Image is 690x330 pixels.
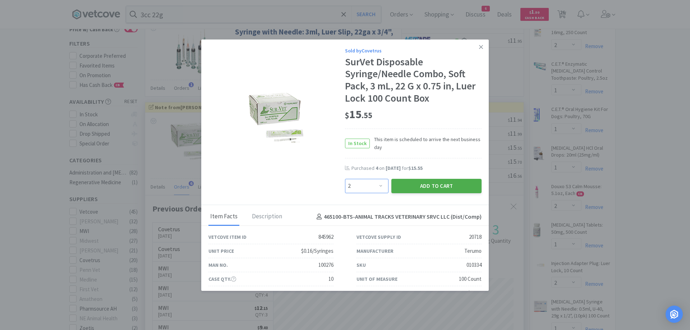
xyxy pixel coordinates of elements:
span: . 55 [362,110,372,120]
button: Add to Cart [391,179,482,193]
span: 15 [345,107,372,121]
div: Man No. [208,261,228,269]
div: Manufacturer [356,247,394,255]
div: Sold by Covetrus [345,47,482,55]
span: $15.55 [408,165,423,171]
div: Unit of Measure [356,275,397,283]
div: 10 [328,275,333,283]
div: Open Intercom Messenger [666,306,683,323]
div: Description [250,208,284,226]
img: a34b9bac498e41aa87e980f4db99a426_20718.png [232,89,322,151]
div: 845962 [318,233,333,241]
div: Case Qty. [208,275,236,283]
span: $ [345,110,349,120]
div: SurVet Disposable Syringe/Needle Combo, Soft Pack, 3 mL, 22 G x 0.75 in, Luer Lock 100 Count Box [345,56,482,104]
div: 20718 [469,233,482,241]
div: $19.61 [468,289,482,297]
div: Pack Type [208,289,233,297]
span: In Stock [345,139,369,148]
div: Vetcove Supply ID [356,233,401,241]
div: Vetcove Item ID [208,233,247,241]
div: 100 Count [459,275,482,283]
span: 4 [376,165,378,171]
div: 010334 [466,261,482,269]
div: Terumo [464,247,482,255]
div: List Price [356,289,381,297]
div: Item Facts [208,208,239,226]
span: [DATE] [386,165,401,171]
div: Unit Price [208,247,234,255]
div: 100276 [318,261,333,269]
div: Box [325,289,333,297]
h4: 465100-BTS - ANIMAL TRACKS VETERINARY SRVC LLC (Dist/Comp) [314,212,482,222]
span: This item is scheduled to arrive the next business day [370,135,482,152]
div: Purchased on for [351,165,482,172]
div: $0.16/Syringes [301,247,333,255]
div: SKU [356,261,366,269]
